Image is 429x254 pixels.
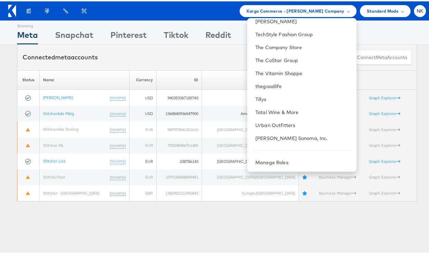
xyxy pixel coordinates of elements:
[55,52,71,60] span: meta
[202,152,299,168] td: [GEOGRAPHIC_DATA]/[GEOGRAPHIC_DATA]
[110,125,126,131] a: (rename)
[255,69,351,75] a: The Vitamin Shoppe
[369,157,400,163] a: Graph Explorer
[164,28,188,43] div: Tiktok
[202,184,299,200] td: Europe/[GEOGRAPHIC_DATA]
[369,141,400,146] a: Graph Explorer
[17,19,38,28] div: Showing
[129,104,156,121] td: USD
[43,94,73,99] a: [PERSON_NAME]
[110,110,126,115] a: (rename)
[202,88,299,104] td: America/Los_Angeles
[369,94,400,99] a: Graph Explorer
[369,110,400,115] a: Graph Explorer
[157,69,202,88] th: ID
[43,141,64,146] a: Stitcher IRL
[255,82,351,88] a: thegoodlife
[319,189,356,194] a: Business Manager
[205,28,231,43] div: Reddit
[417,8,424,12] span: NK
[129,152,156,168] td: EUR
[129,136,156,152] td: EUR
[129,88,156,104] td: USD
[43,173,65,178] a: StitcherTest
[255,133,351,140] a: [PERSON_NAME] Sonoma, Inc.
[246,6,345,13] span: Kargo Commerce - [PERSON_NAME] Company
[255,43,351,50] a: The Company Store
[110,189,126,195] a: (rename)
[255,17,351,24] a: [PERSON_NAME]
[367,6,399,13] span: Standard Mode
[129,168,156,184] td: EUR
[43,157,66,162] a: Stitcher Live
[202,120,299,136] td: [GEOGRAPHIC_DATA]/[GEOGRAPHIC_DATA]
[43,125,79,130] a: StitcherAds Testing
[202,136,299,152] td: [GEOGRAPHIC_DATA]/[GEOGRAPHIC_DATA]
[202,168,299,184] td: [GEOGRAPHIC_DATA]/[GEOGRAPHIC_DATA]
[255,30,351,37] a: TechStyle Fashion Group
[129,184,156,200] td: GBP
[255,95,351,101] a: Tillys
[369,189,400,194] a: Graph Explorer
[255,121,351,127] a: Urban Outfitters
[369,126,400,131] a: Graph Explorer
[110,94,126,99] a: (rename)
[353,48,412,64] button: ConnectmetaAccounts
[43,110,74,115] a: StitcherAds Mktg
[110,173,126,179] a: (rename)
[39,69,129,88] th: Name
[202,104,299,121] td: America/[GEOGRAPHIC_DATA]
[157,168,202,184] td: 1079158488849481
[319,173,356,178] a: Business Manager
[17,28,38,43] div: Meta
[255,108,351,114] a: Total Wine & More
[17,69,40,88] th: Status
[157,152,202,168] td: 238786143
[157,184,202,200] td: 1382902121955843
[110,157,126,163] a: (rename)
[202,69,299,88] th: Timezone
[255,56,351,62] a: The CoStar Group
[369,173,400,178] a: Graph Explorer
[110,141,126,147] a: (rename)
[157,88,202,104] td: 940353367185743
[23,52,98,60] div: Connected accounts
[157,104,202,121] td: 1368840936547900
[255,158,289,164] a: Manage Roles
[129,120,156,136] td: EUR
[376,53,387,59] span: meta
[157,136,202,152] td: 700038486761485
[157,120,202,136] td: 987970541301610
[43,189,99,194] a: Stitcher - [GEOGRAPHIC_DATA]
[129,69,156,88] th: Currency
[110,28,147,43] div: Pinterest
[55,28,93,43] div: Snapchat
